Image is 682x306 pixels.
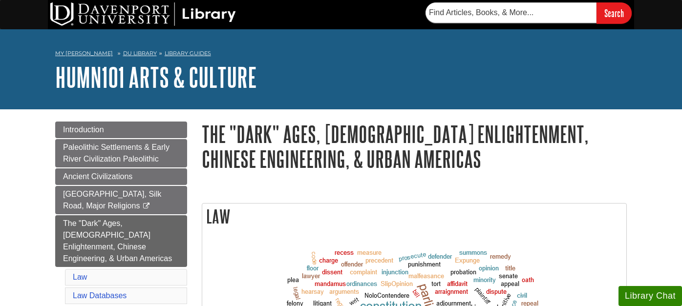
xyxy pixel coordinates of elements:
a: HUMN101 Arts & Culture [55,62,257,92]
span: Paleolithic Settlements & Early River Civilization Paleolithic [63,143,170,163]
a: Library Guides [165,50,211,57]
img: DU Library [50,2,236,26]
i: This link opens in a new window [142,203,150,209]
a: DU Library [123,50,157,57]
span: Introduction [63,125,104,134]
nav: breadcrumb [55,47,627,62]
span: The "Dark" Ages, [DEMOGRAPHIC_DATA] Enlightenment, Chinese Engineering, & Urban Americas [63,219,172,263]
span: Ancient Civilizations [63,172,132,181]
a: Law [73,273,87,281]
a: [GEOGRAPHIC_DATA], Silk Road, Major Religions [55,186,187,214]
input: Search [597,2,632,23]
a: Paleolithic Settlements & Early River Civilization Paleolithic [55,139,187,167]
h2: Law [202,204,626,229]
input: Find Articles, Books, & More... [426,2,597,23]
span: [GEOGRAPHIC_DATA], Silk Road, Major Religions [63,190,161,210]
a: My [PERSON_NAME] [55,49,113,58]
button: Library Chat [618,286,682,306]
form: Searches DU Library's articles, books, and more [426,2,632,23]
a: Introduction [55,122,187,138]
a: Law Databases [73,291,127,300]
a: Ancient Civilizations [55,168,187,185]
h1: The "Dark" Ages, [DEMOGRAPHIC_DATA] Enlightenment, Chinese Engineering, & Urban Americas [202,122,627,171]
a: The "Dark" Ages, [DEMOGRAPHIC_DATA] Enlightenment, Chinese Engineering, & Urban Americas [55,215,187,267]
